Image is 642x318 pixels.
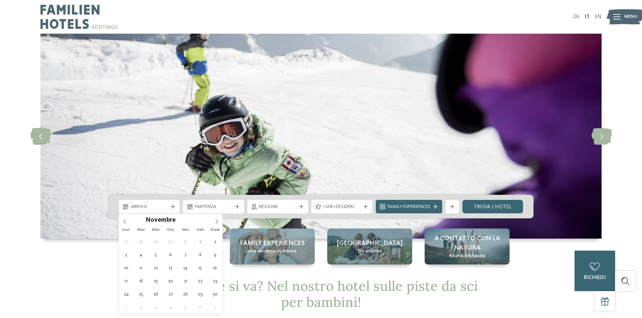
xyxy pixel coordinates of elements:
[179,235,192,248] span: Ottobre 31, 2025
[573,14,580,20] a: DE
[209,287,222,301] span: Novembre 30, 2025
[164,235,177,248] span: Ottobre 30, 2025
[209,301,222,314] span: Dicembre 7, 2025
[194,261,207,274] span: Novembre 15, 2025
[431,234,503,253] span: A contatto con la natura
[195,204,232,210] span: Partenza
[134,274,148,287] span: Novembre 18, 2025
[164,277,478,311] span: Dov’è che si va? Nel nostro hotel sulle piste da sci per bambini!
[462,200,523,213] a: trova l’hotel
[176,216,198,223] input: Year
[449,253,485,259] span: Ricordi d’infanzia
[134,301,148,314] span: Dicembre 2, 2025
[179,261,192,274] span: Novembre 14, 2025
[149,287,162,301] span: Novembre 26, 2025
[134,287,148,301] span: Novembre 25, 2025
[149,261,162,274] span: Novembre 12, 2025
[208,228,222,232] span: Dom
[149,301,162,314] span: Dicembre 3, 2025
[425,228,510,264] a: Hotel sulle piste da sci per bambini: divertimento senza confini A contatto con la natura Ricordi...
[209,274,222,287] span: Novembre 23, 2025
[164,274,177,287] span: Novembre 20, 2025
[323,204,361,210] span: I miei desideri
[194,287,207,301] span: Novembre 29, 2025
[327,228,412,264] a: Hotel sulle piste da sci per bambini: divertimento senza confini [GEOGRAPHIC_DATA] Da scoprire
[584,275,606,280] span: richiedi
[194,301,207,314] span: Dicembre 6, 2025
[131,204,168,210] span: Arrivo
[194,274,207,287] span: Novembre 22, 2025
[179,274,192,287] span: Novembre 21, 2025
[120,287,133,301] span: Novembre 24, 2025
[148,228,163,232] span: Mer
[40,34,602,239] img: Hotel sulle piste da sci per bambini: divertimento senza confini
[164,248,177,261] span: Novembre 6, 2025
[120,235,133,248] span: Ottobre 27, 2025
[585,14,590,20] a: IT
[120,248,133,261] span: Novembre 3, 2025
[209,261,222,274] span: Novembre 16, 2025
[149,248,162,261] span: Novembre 5, 2025
[149,235,162,248] span: Ottobre 29, 2025
[575,251,615,291] a: richiedi
[624,13,637,20] span: Menu
[193,228,208,232] span: Sab
[337,239,403,248] span: [GEOGRAPHIC_DATA]
[178,228,193,232] span: Ven
[134,235,148,248] span: Ottobre 28, 2025
[120,274,133,287] span: Novembre 17, 2025
[179,287,192,301] span: Novembre 28, 2025
[163,228,178,232] span: Gio
[230,228,315,264] a: Hotel sulle piste da sci per bambini: divertimento senza confini Family experiences Una vacanza s...
[164,287,177,301] span: Novembre 27, 2025
[133,228,148,232] span: Mar
[164,301,177,314] span: Dicembre 4, 2025
[119,228,134,232] span: Lun
[146,217,176,224] span: Novembre
[388,204,430,210] span: Family Experiences
[194,248,207,261] span: Novembre 8, 2025
[194,235,207,248] span: Novembre 1, 2025
[164,261,177,274] span: Novembre 13, 2025
[134,261,148,274] span: Novembre 11, 2025
[120,261,133,274] span: Novembre 10, 2025
[209,248,222,261] span: Novembre 9, 2025
[179,248,192,261] span: Novembre 7, 2025
[179,301,192,314] span: Dicembre 5, 2025
[149,274,162,287] span: Novembre 19, 2025
[240,239,305,248] span: Family experiences
[358,248,382,255] span: Da scoprire
[595,14,602,20] a: EN
[248,248,297,255] span: Una vacanza su misura
[134,248,148,261] span: Novembre 4, 2025
[120,301,133,314] span: Dicembre 1, 2025
[209,235,222,248] span: Novembre 2, 2025
[259,204,297,210] span: Regione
